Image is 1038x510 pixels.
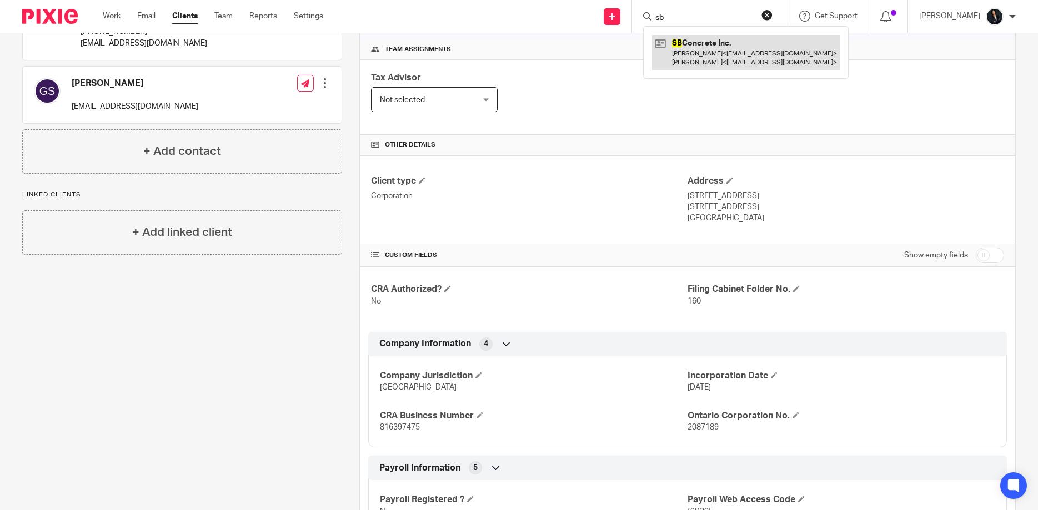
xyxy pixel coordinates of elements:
span: Get Support [815,12,858,20]
p: [EMAIL_ADDRESS][DOMAIN_NAME] [72,101,198,112]
a: Team [214,11,233,22]
span: [DATE] [688,383,711,391]
img: svg%3E [34,78,61,104]
h4: CUSTOM FIELDS [371,251,688,260]
span: 816397475 [380,423,420,431]
p: Corporation [371,190,688,201]
p: [GEOGRAPHIC_DATA] [688,213,1004,224]
a: Settings [294,11,323,22]
h4: [PERSON_NAME] [72,78,198,89]
span: Not selected [380,96,425,104]
span: Team assignments [385,45,451,54]
img: Pixie [22,9,78,24]
p: [STREET_ADDRESS] [688,190,1004,201]
a: Reports [249,11,277,22]
p: [EMAIL_ADDRESS][DOMAIN_NAME] [81,38,207,49]
button: Clear [761,9,773,21]
h4: Incorporation Date [688,370,995,382]
span: [GEOGRAPHIC_DATA] [380,383,457,391]
h4: Company Jurisdiction [380,370,688,382]
h4: Client type [371,175,688,187]
img: HardeepM.png [986,8,1004,26]
a: Email [137,11,156,22]
label: Show empty fields [904,250,968,261]
span: Other details [385,140,435,149]
a: Work [103,11,121,22]
h4: Payroll Registered ? [380,494,688,506]
span: No [371,297,381,305]
span: Company Information [379,338,471,350]
input: Search [654,13,754,23]
span: 160 [688,297,701,305]
h4: Ontario Corporation No. [688,410,995,422]
a: Clients [172,11,198,22]
span: Tax Advisor [371,73,421,82]
span: 4 [484,339,488,350]
span: 5 [473,462,478,473]
h4: Filing Cabinet Folder No. [688,284,1004,295]
h4: CRA Business Number [380,410,688,422]
h4: Payroll Web Access Code [688,494,995,506]
p: [STREET_ADDRESS] [688,201,1004,213]
span: Payroll Information [379,462,460,474]
h4: + Add linked client [132,224,232,241]
p: Linked clients [22,190,342,199]
h4: + Add contact [143,143,221,160]
h4: Address [688,175,1004,187]
h4: CRA Authorized? [371,284,688,295]
span: 2087189 [688,423,719,431]
p: [PERSON_NAME] [919,11,980,22]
